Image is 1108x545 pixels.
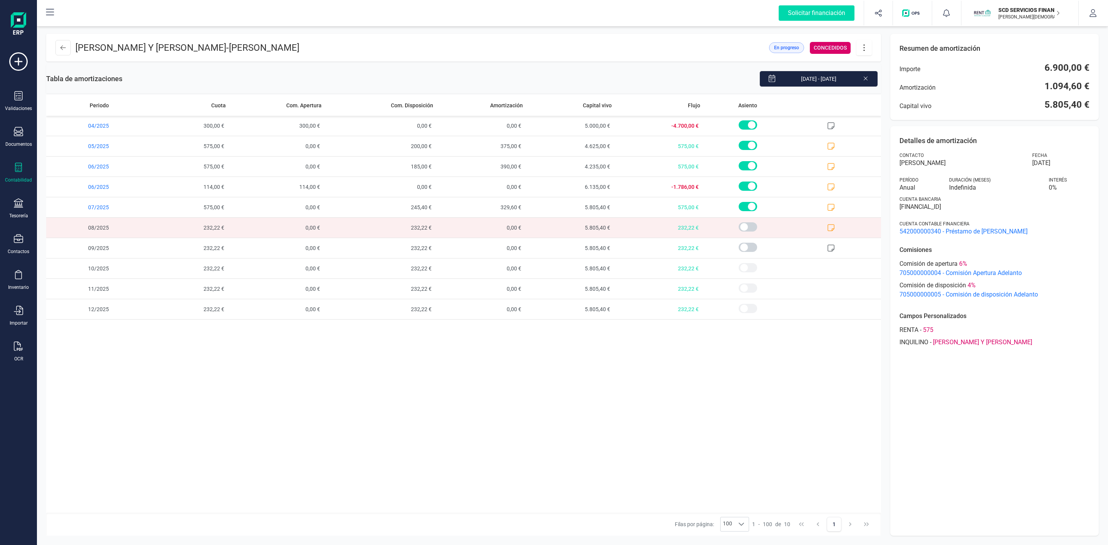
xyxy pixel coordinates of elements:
[933,338,1032,347] span: [PERSON_NAME] Y [PERSON_NAME]
[391,102,433,109] span: Com. Disposición
[46,197,140,217] span: 07/2025
[90,102,109,109] span: Periodo
[286,102,322,109] span: Com. Apertura
[436,238,526,258] span: 0,00 €
[899,245,1090,255] p: Comisiones
[1049,177,1067,183] span: Interés
[8,248,29,255] div: Contactos
[899,83,936,92] span: Amortización
[229,299,325,319] span: 0,00 €
[899,177,918,183] span: Período
[46,177,140,197] span: 06/2025
[1049,183,1090,192] span: 0 %
[1032,152,1047,158] span: Fecha
[899,65,920,74] span: Importe
[738,102,757,109] span: Asiento
[859,517,874,532] button: Last Page
[211,102,226,109] span: Cuota
[784,520,790,528] span: 10
[615,218,704,238] span: 232,22 €
[1045,62,1090,74] span: 6.900,00 €
[140,279,229,299] span: 232,22 €
[75,42,299,54] p: [PERSON_NAME] Y [PERSON_NAME] -
[229,279,325,299] span: 0,00 €
[974,5,991,22] img: SC
[899,227,1090,236] span: 542000000340 - Préstamo de [PERSON_NAME]
[615,136,704,156] span: 575,00 €
[140,197,229,217] span: 575,00 €
[923,325,933,335] span: 575
[827,517,841,532] button: Page 1
[794,517,809,532] button: First Page
[583,102,612,109] span: Capital vivo
[325,197,437,217] span: 245,40 €
[5,177,32,183] div: Contabilidad
[526,116,615,136] span: 5.000,00 €
[615,197,704,217] span: 575,00 €
[949,177,991,183] span: Duración (MESES)
[436,157,526,177] span: 390,00 €
[325,218,437,238] span: 232,22 €
[899,221,969,227] span: Cuenta contable financiera
[14,356,23,362] div: OCR
[949,183,1040,192] span: Indefinida
[899,102,931,111] span: Capital vivo
[526,258,615,278] span: 5.805,40 €
[229,157,325,177] span: 0,00 €
[436,258,526,278] span: 0,00 €
[899,183,940,192] span: Anual
[615,177,704,197] span: -1.786,00 €
[325,238,437,258] span: 232,22 €
[11,12,26,37] img: Logo Finanedi
[968,281,976,290] span: 4 %
[436,218,526,238] span: 0,00 €
[615,279,704,299] span: 232,22 €
[675,517,749,532] div: Filas por página:
[229,116,325,136] span: 300,00 €
[763,520,772,528] span: 100
[899,135,1090,146] p: Detalles de amortización
[688,102,700,109] span: Flujo
[526,279,615,299] span: 5.805,40 €
[998,14,1060,20] p: [PERSON_NAME][DEMOGRAPHIC_DATA][DEMOGRAPHIC_DATA]
[526,197,615,217] span: 5.805,40 €
[526,177,615,197] span: 6.135,00 €
[899,281,966,290] span: Comisión de disposición
[615,258,704,278] span: 232,22 €
[140,218,229,238] span: 232,22 €
[229,136,325,156] span: 0,00 €
[775,520,781,528] span: de
[436,177,526,197] span: 0,00 €
[899,268,1090,278] span: 705000000004 - Comisión Apertura Adelanto
[436,116,526,136] span: 0,00 €
[971,1,1069,25] button: SCSCD SERVICIOS FINANCIEROS SL[PERSON_NAME][DEMOGRAPHIC_DATA][DEMOGRAPHIC_DATA]
[899,325,918,335] span: RENTA
[959,259,967,268] span: 6 %
[843,517,858,532] button: Next Page
[436,136,526,156] span: 375,00 €
[46,279,140,299] span: 11/2025
[140,136,229,156] span: 575,00 €
[899,43,1090,54] p: Resumen de amortización
[140,238,229,258] span: 232,22 €
[325,157,437,177] span: 185,00 €
[526,136,615,156] span: 4.625,00 €
[615,116,704,136] span: -4.700,00 €
[46,299,140,319] span: 12/2025
[899,325,1090,335] div: -
[1045,80,1090,92] span: 1.094,60 €
[899,196,941,202] span: Cuenta bancaria
[140,116,229,136] span: 300,00 €
[526,157,615,177] span: 4.235,00 €
[5,141,32,147] div: Documentos
[229,258,325,278] span: 0,00 €
[140,258,229,278] span: 232,22 €
[898,1,927,25] button: Logo de OPS
[899,312,1090,321] p: Campos Personalizados
[899,158,1023,168] span: [PERSON_NAME]
[774,44,799,51] span: En progreso
[46,218,140,238] span: 08/2025
[46,258,140,278] span: 10/2025
[526,299,615,319] span: 5.805,40 €
[899,152,924,158] span: Contacto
